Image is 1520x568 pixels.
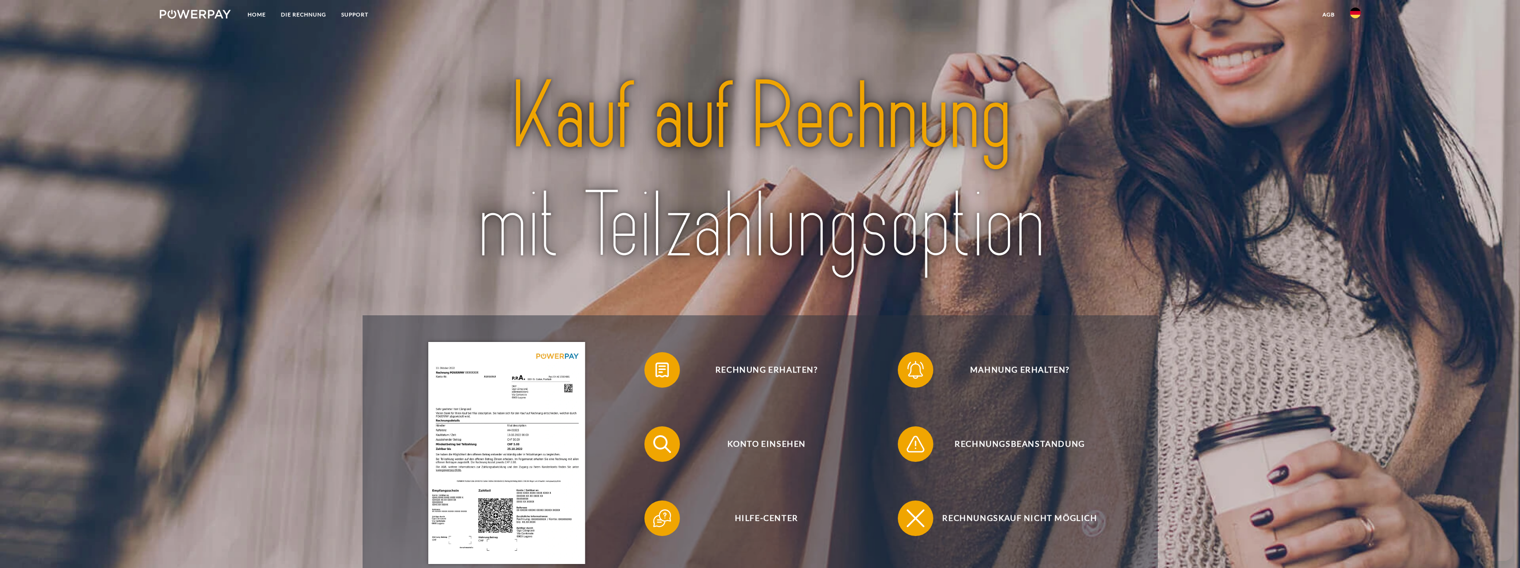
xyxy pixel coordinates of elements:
[240,7,273,23] a: Home
[409,57,1112,286] img: title-powerpay_de.svg
[273,7,334,23] a: DIE RECHNUNG
[651,507,673,529] img: qb_help.svg
[644,426,875,462] button: Konto einsehen
[428,342,585,564] img: single_invoice_powerpay_de.jpg
[658,426,875,462] span: Konto einsehen
[644,500,875,536] button: Hilfe-Center
[644,352,875,388] button: Rechnung erhalten?
[904,359,927,381] img: qb_bell.svg
[1350,8,1361,18] img: de
[658,500,875,536] span: Hilfe-Center
[904,507,927,529] img: qb_close.svg
[651,359,673,381] img: qb_bill.svg
[658,352,875,388] span: Rechnung erhalten?
[898,352,1129,388] button: Mahnung erhalten?
[898,426,1129,462] button: Rechnungsbeanstandung
[160,10,231,19] img: logo-powerpay-white.svg
[911,500,1129,536] span: Rechnungskauf nicht möglich
[904,433,927,455] img: qb_warning.svg
[334,7,376,23] a: SUPPORT
[1315,7,1342,23] a: agb
[1484,532,1513,561] iframe: Schaltfläche zum Öffnen des Messaging-Fensters
[911,426,1129,462] span: Rechnungsbeanstandung
[651,433,673,455] img: qb_search.svg
[898,500,1129,536] button: Rechnungskauf nicht möglich
[911,352,1129,388] span: Mahnung erhalten?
